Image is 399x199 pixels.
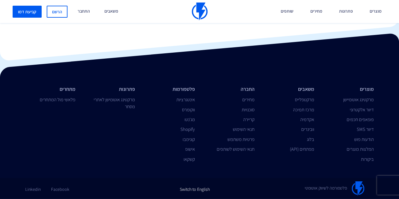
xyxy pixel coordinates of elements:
a: מרקטינג אוטומישן לאתרי מסחר [94,97,135,109]
a: ווקומרס [182,107,195,113]
a: קשקאו [184,156,195,162]
a: אינטגרציות [176,97,195,102]
li: מוצרים [324,86,374,93]
a: דיוור SMS [357,126,374,132]
a: וובינרים [301,126,314,132]
a: אישופ [185,146,195,152]
li: פלטפורמות [144,86,195,93]
a: מרכז תמיכה [293,107,314,113]
a: Linkedin [25,181,41,192]
a: קונימבו [183,136,195,142]
a: קריירה [243,116,255,122]
a: פלטפורמה לשיווק אוטומטי [305,181,364,196]
a: Shopify [180,126,195,132]
a: מג'נטו [185,116,195,122]
a: מרקטפלייס [295,97,314,102]
a: בלוג [307,136,314,142]
a: מרקטינג אוטומיישן [343,97,374,102]
a: אקדמיה [300,116,314,122]
a: הודעות פוש [354,136,374,142]
a: דיוור אלקטרוני [350,107,374,113]
a: המלצות מוצרים [347,146,374,152]
a: פרטיות משתמש [227,136,255,142]
a: מחירים [242,97,255,102]
img: Flashy [352,181,364,196]
a: סוכנויות [242,107,255,113]
a: מפתחים (API) [290,146,314,152]
a: Switch to English [180,181,210,192]
a: תנאי השימוש [233,126,255,132]
a: פלאשי מול המתחרים [40,97,75,102]
a: תנאי השימוש לשותפים [217,146,255,152]
li: מתחרים [25,86,75,93]
a: הרשם [47,6,67,18]
li: פתרונות [85,86,135,93]
a: קביעת דמו [13,6,42,18]
li: משאבים [264,86,314,93]
a: ביקורות [361,156,374,162]
li: החברה [204,86,255,93]
a: Facebook [51,181,69,192]
a: פופאפים חכמים [347,116,374,122]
